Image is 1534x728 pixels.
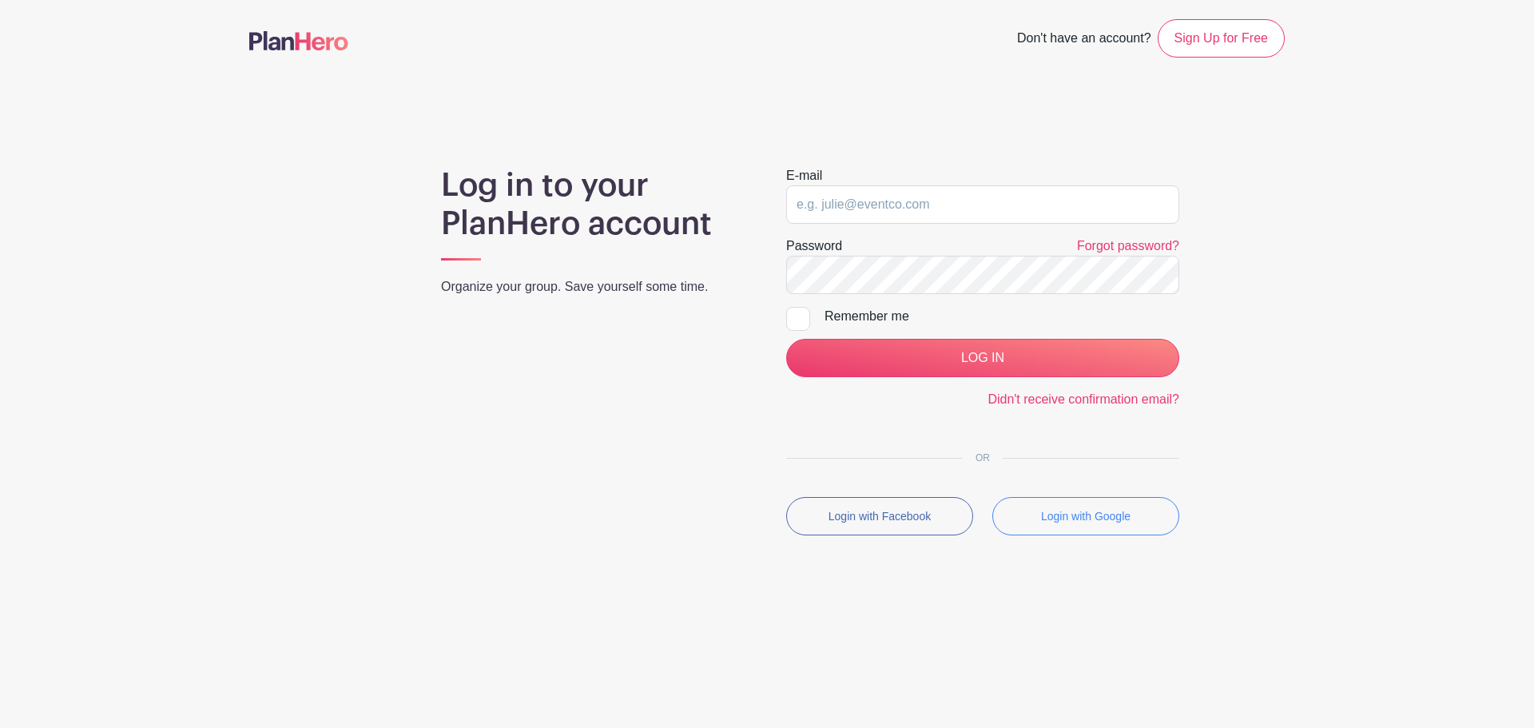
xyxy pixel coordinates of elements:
input: LOG IN [786,339,1179,377]
span: Don't have an account? [1017,22,1151,58]
img: logo-507f7623f17ff9eddc593b1ce0a138ce2505c220e1c5a4e2b4648c50719b7d32.svg [249,31,348,50]
p: Organize your group. Save yourself some time. [441,277,748,296]
small: Login with Google [1041,510,1131,523]
a: Forgot password? [1077,239,1179,253]
small: Login with Facebook [829,510,931,523]
button: Login with Google [992,497,1179,535]
label: Password [786,237,842,256]
a: Sign Up for Free [1158,19,1285,58]
h1: Log in to your PlanHero account [441,166,748,243]
span: OR [963,452,1003,463]
div: Remember me [825,307,1179,326]
button: Login with Facebook [786,497,973,535]
input: e.g. julie@eventco.com [786,185,1179,224]
label: E-mail [786,166,822,185]
a: Didn't receive confirmation email? [988,392,1179,406]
